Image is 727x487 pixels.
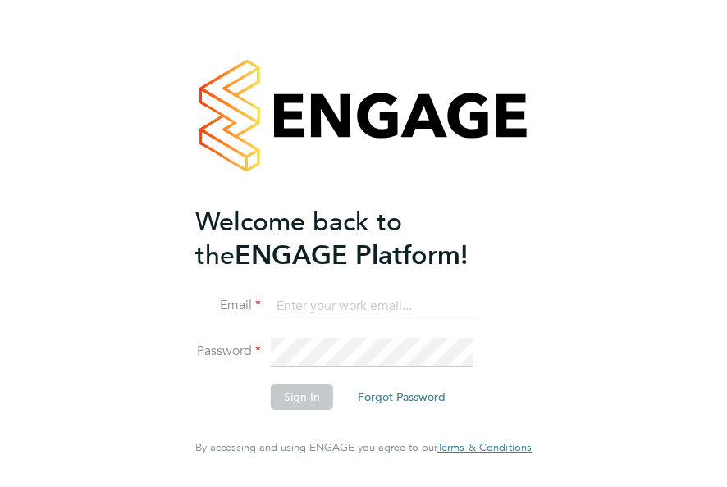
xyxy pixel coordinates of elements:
a: Terms & Conditions [437,441,532,454]
label: Email [195,297,261,314]
span: Terms & Conditions [437,440,532,454]
span: Welcome back to the [195,206,402,271]
button: Forgot Password [345,384,459,410]
label: Password [195,343,261,360]
span: By accessing and using ENGAGE you agree to our [195,440,532,454]
button: Sign In [271,384,333,410]
h2: ENGAGE Platform! [195,205,515,272]
input: Enter your work email... [271,292,473,321]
